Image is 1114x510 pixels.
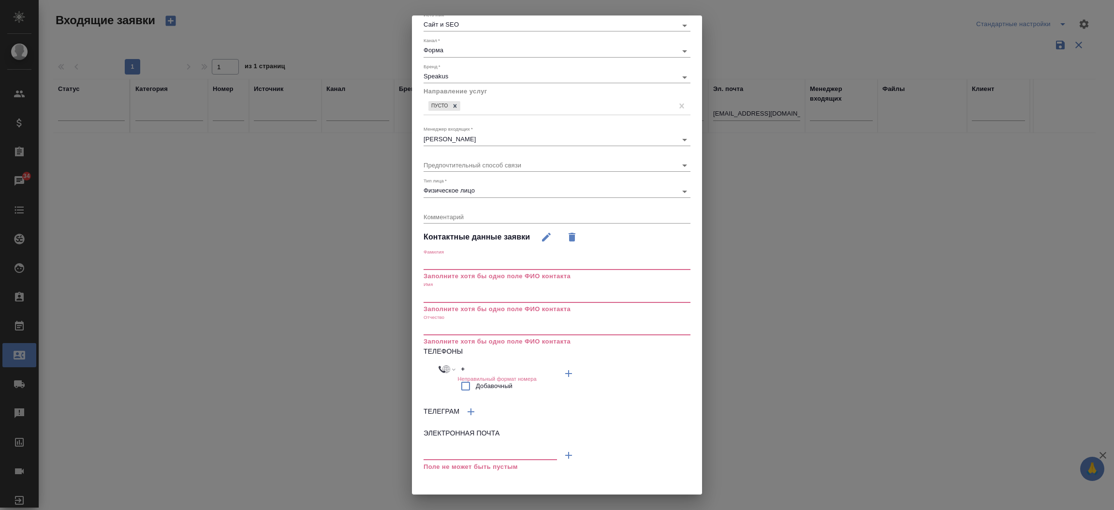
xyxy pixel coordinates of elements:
[424,88,487,95] span: Направление услуг
[424,21,690,28] div: Сайт и SEO
[557,362,580,385] button: Добавить
[424,282,433,287] label: Имя
[535,225,558,249] button: Редактировать
[457,362,542,376] input: ✎ Введи что-нибудь
[424,64,440,69] label: Бренд
[424,73,690,80] div: Speakus
[459,400,483,423] button: Добавить
[424,315,444,319] label: Отчество
[424,127,473,132] label: Менеджер входящих
[424,428,690,439] h6: Электронная почта
[424,271,690,281] p: Заполните хотя бы одно поле ФИО контакта
[560,225,584,249] button: Удалить
[424,38,440,43] label: Канал
[424,337,690,346] p: Заполните хотя бы одно поле ФИО контакта
[424,346,690,357] h6: Телефоны
[424,406,459,417] h6: Телеграм
[424,187,690,194] div: Физическое лицо
[476,381,513,391] span: Добавочный
[424,249,444,254] label: Фамилия
[424,231,530,243] h4: Контактные данные заявки
[457,376,536,382] h6: Неправильный формат номера
[424,462,557,472] p: Поле не может быть пустым
[424,13,447,17] label: Источник
[678,133,691,147] button: Open
[424,46,690,54] div: Форма
[424,304,690,314] p: Заполните хотя бы одно поле ФИО контакта
[557,444,580,467] button: Добавить
[428,101,450,111] div: ПУСТО
[424,179,447,183] label: Тип лица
